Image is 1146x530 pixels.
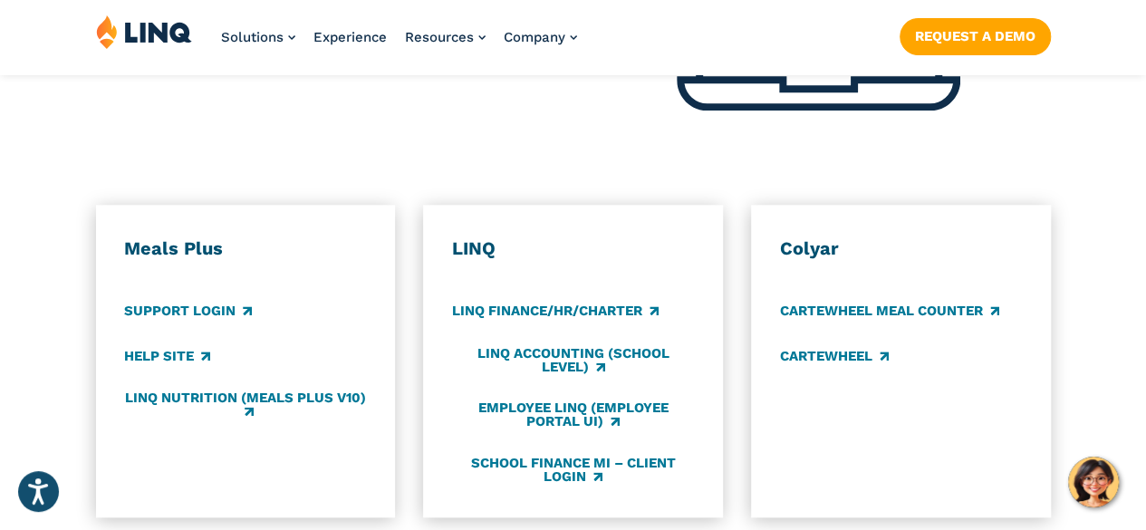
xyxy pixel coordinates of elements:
[405,29,474,45] span: Resources
[221,29,284,45] span: Solutions
[504,29,565,45] span: Company
[452,302,659,322] a: LINQ Finance/HR/Charter
[221,14,577,74] nav: Primary Navigation
[900,14,1051,54] nav: Button Navigation
[780,302,999,322] a: CARTEWHEEL Meal Counter
[405,29,486,45] a: Resources
[1068,457,1119,507] button: Hello, have a question? Let’s chat.
[313,29,387,45] a: Experience
[96,14,192,49] img: LINQ | K‑12 Software
[221,29,295,45] a: Solutions
[452,400,694,430] a: Employee LINQ (Employee Portal UI)
[452,346,694,376] a: LINQ Accounting (school level)
[900,18,1051,54] a: Request a Demo
[124,346,210,366] a: Help Site
[452,237,694,261] h3: LINQ
[452,455,694,485] a: School Finance MI – Client Login
[124,390,366,420] a: LINQ Nutrition (Meals Plus v10)
[780,237,1022,261] h3: Colyar
[124,237,366,261] h3: Meals Plus
[124,302,252,322] a: Support Login
[504,29,577,45] a: Company
[780,346,889,366] a: CARTEWHEEL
